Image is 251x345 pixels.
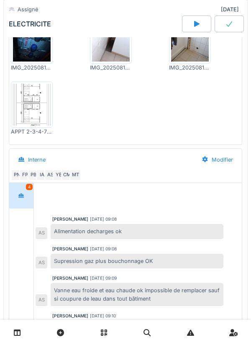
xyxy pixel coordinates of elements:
img: 8mliarla0vk18nhh0gb8j4ch6bf4 [13,84,51,126]
div: Vanne eau froide et eau chaude ok impossible de remplacer sauf si coupure de leau dans tout bâtiment [51,283,223,306]
div: AS [36,294,47,306]
div: PB [28,169,39,181]
img: o6fw46q54rpv6lfphaa0pmeutwtj [92,20,130,62]
div: Assigné [18,5,38,13]
div: AS [36,257,47,268]
div: [PERSON_NAME] [52,313,88,319]
div: 4 [26,184,33,190]
img: x3xk74f152hrvzoct3qmzxdncf4p [13,20,51,62]
div: IA [36,169,48,181]
div: IMG_20250819_081626_710.jpg [11,64,53,72]
div: [PERSON_NAME] [52,216,88,222]
div: Supression gaz plus bouchonnage OK [51,254,223,268]
div: APPT 2-3-4-7-8-9-cuisine.pdf [11,128,53,136]
img: sw72s94ideftf1hvdujm0els636n [171,20,209,62]
div: [DATE] 09:09 [90,275,117,281]
div: CM [61,169,73,181]
div: IMG_20250819_081602_828.jpg [90,64,132,72]
div: [PERSON_NAME] [52,275,88,281]
div: [DATE] 09:10 [90,313,116,319]
div: IMG_20250819_081733_875.jpg [169,64,211,72]
div: AS [36,227,47,239]
div: AS [44,169,56,181]
div: YE [53,169,64,181]
div: [PERSON_NAME] [52,246,88,252]
div: [DATE] [221,5,242,13]
div: [DATE] 09:08 [90,246,117,252]
div: Alimentation decharges ok [51,224,223,239]
div: PN [11,169,23,181]
div: [DATE] 09:08 [90,216,117,222]
div: Interne [28,156,46,164]
div: MT [69,169,81,181]
div: Modifier [195,152,240,167]
div: ELECTRICITE [9,20,51,28]
div: FP [19,169,31,181]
